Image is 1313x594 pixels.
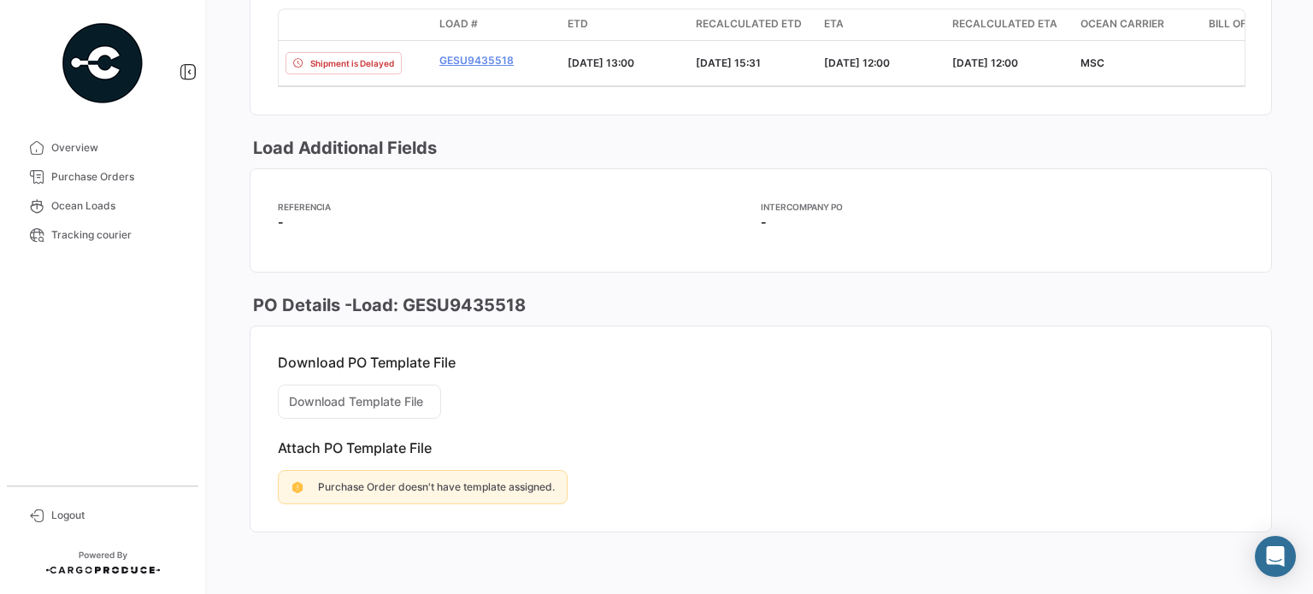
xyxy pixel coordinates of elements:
[568,16,588,32] span: ETD
[439,53,554,68] a: GESU9435518
[761,215,767,229] span: -
[14,133,191,162] a: Overview
[14,191,191,221] a: Ocean Loads
[278,354,1244,371] p: Download PO Template File
[952,56,1018,69] span: [DATE] 12:00
[561,9,689,40] datatable-header-cell: ETD
[250,293,526,317] h3: PO Details - Load: GESU9435518
[817,9,945,40] datatable-header-cell: ETA
[433,9,561,40] datatable-header-cell: Load #
[310,56,394,70] span: Shipment is Delayed
[14,162,191,191] a: Purchase Orders
[51,140,185,156] span: Overview
[278,200,761,214] app-card-info-title: Referencia
[952,16,1057,32] span: Recalculated ETA
[689,9,817,40] datatable-header-cell: Recalculated ETD
[278,215,284,229] span: -
[945,9,1074,40] datatable-header-cell: Recalculated ETA
[60,21,145,106] img: powered-by.png
[1074,9,1202,40] datatable-header-cell: Ocean Carrier
[439,16,478,32] span: Load #
[824,56,890,69] span: [DATE] 12:00
[318,480,555,493] span: Purchase Order doesn't have template assigned.
[1209,16,1298,32] span: Bill of Lading #
[51,169,185,185] span: Purchase Orders
[696,16,802,32] span: Recalculated ETD
[250,136,437,160] h3: Load Additional Fields
[51,508,185,523] span: Logout
[278,439,1244,456] p: Attach PO Template File
[51,227,185,243] span: Tracking courier
[824,16,844,32] span: ETA
[51,198,185,214] span: Ocean Loads
[1255,536,1296,577] div: Abrir Intercom Messenger
[568,56,634,69] span: [DATE] 13:00
[1080,16,1164,32] span: Ocean Carrier
[761,200,1244,214] app-card-info-title: INTERCOMPANY PO
[14,221,191,250] a: Tracking courier
[1080,56,1104,69] span: MSC
[696,56,761,69] span: [DATE] 15:31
